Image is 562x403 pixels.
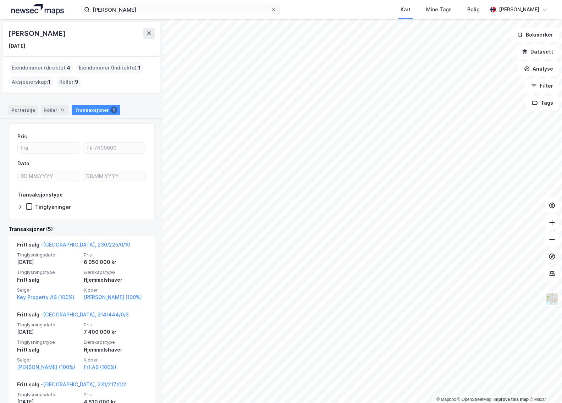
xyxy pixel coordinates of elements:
[84,322,146,328] span: Pris
[436,397,456,402] a: Mapbox
[17,380,126,392] div: Fritt salg -
[83,143,145,153] input: Til 7400000
[18,171,80,182] input: DD.MM.YYYY
[110,106,117,114] div: 5
[138,64,140,72] span: 1
[17,269,79,275] span: Tinglysningstype
[17,322,79,328] span: Tinglysningsdato
[56,76,81,88] div: Roller :
[48,78,51,86] span: 1
[76,62,143,73] div: Eiendommer (Indirekte) :
[426,5,452,14] div: Mine Tags
[467,5,480,14] div: Bolig
[17,357,79,363] span: Selger
[84,252,146,258] span: Pris
[43,242,130,248] a: [GEOGRAPHIC_DATA], 230/225/0/10
[516,45,559,59] button: Datasett
[84,269,146,275] span: Eierskapstype
[401,5,411,14] div: Kart
[18,143,80,153] input: Fra
[84,392,146,398] span: Pris
[41,105,69,115] div: Roller
[59,106,66,114] div: 9
[17,328,79,336] div: [DATE]
[525,79,559,93] button: Filter
[84,293,146,302] a: [PERSON_NAME] (100%)
[17,287,79,293] span: Selger
[518,62,559,76] button: Analyse
[9,62,73,73] div: Eiendommer (direkte) :
[43,381,126,387] a: [GEOGRAPHIC_DATA], 231/217/0/2
[84,328,146,336] div: 7 400 000 kr
[17,276,79,284] div: Fritt salg
[84,276,146,284] div: Hjemmelshaver
[17,252,79,258] span: Tinglysningsdato
[43,311,129,318] a: [GEOGRAPHIC_DATA], 214/444/0/3
[17,293,79,302] a: Key Property AS (100%)
[526,96,559,110] button: Tags
[511,28,559,42] button: Bokmerker
[84,287,146,293] span: Kjøper
[90,4,271,15] input: Søk på adresse, matrikkel, gårdeiere, leietakere eller personer
[11,4,64,15] img: logo.a4113a55bc3d86da70a041830d287a7e.svg
[17,191,63,199] div: Transaksjonstype
[84,346,146,354] div: Hjemmelshaver
[9,42,25,50] div: [DATE]
[84,357,146,363] span: Kjøper
[17,346,79,354] div: Fritt salg
[17,132,27,141] div: Pris
[72,105,120,115] div: Transaksjoner
[83,171,145,182] input: DD.MM.YYYY
[35,204,71,210] div: Tinglysninger
[9,28,67,39] div: [PERSON_NAME]
[9,225,155,233] div: Transaksjoner (5)
[17,363,79,371] a: [PERSON_NAME] (100%)
[84,258,146,266] div: 6 050 000 kr
[67,64,70,72] span: 4
[75,78,78,86] span: 9
[545,292,559,306] img: Z
[499,5,539,14] div: [PERSON_NAME]
[84,339,146,345] span: Eierskapstype
[17,258,79,266] div: [DATE]
[84,363,146,371] a: Frf AS (100%)
[9,105,38,115] div: Portefølje
[527,369,562,403] iframe: Chat Widget
[17,339,79,345] span: Tinglysningstype
[17,392,79,398] span: Tinglysningsdato
[457,397,492,402] a: OpenStreetMap
[494,397,529,402] a: Improve this map
[17,310,129,322] div: Fritt salg -
[9,76,54,88] div: Aksjeeierskap :
[17,159,29,168] div: Dato
[17,241,130,252] div: Fritt salg -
